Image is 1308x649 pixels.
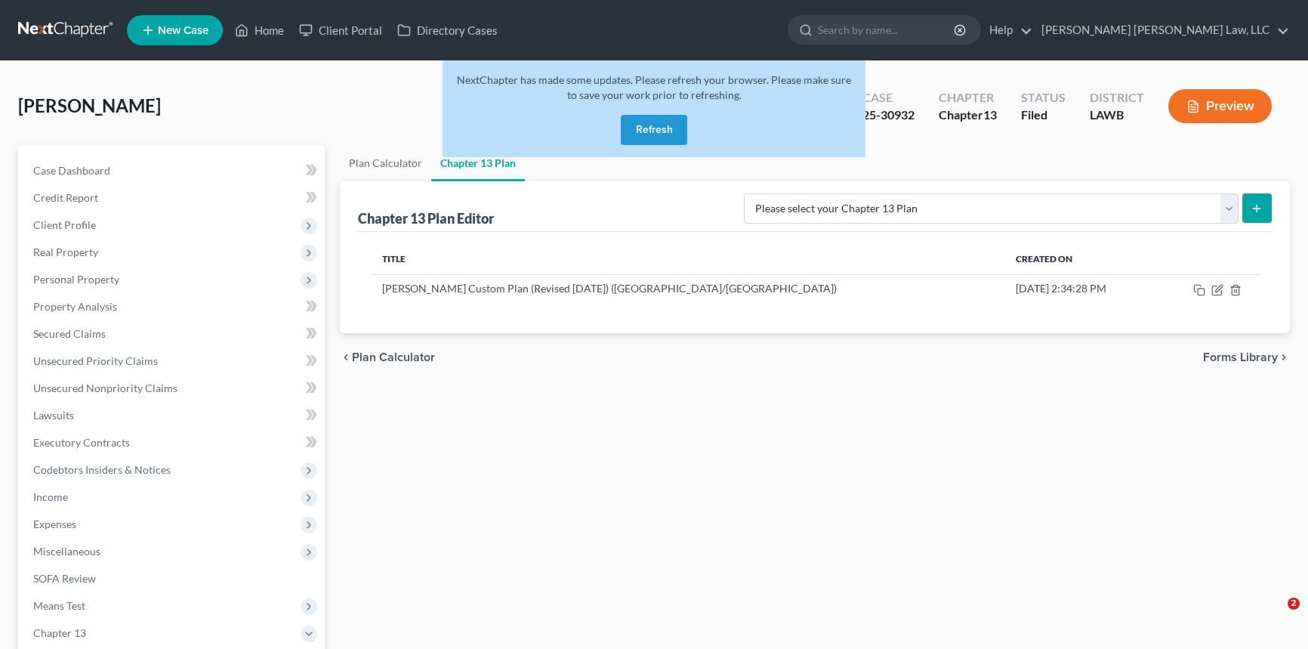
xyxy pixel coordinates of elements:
[1090,107,1144,124] div: LAWB
[21,157,325,184] a: Case Dashboard
[862,107,915,124] div: 25-30932
[158,25,208,36] span: New Case
[1021,107,1066,124] div: Filed
[21,565,325,592] a: SOFA Review
[1034,17,1289,44] a: [PERSON_NAME] [PERSON_NAME] Law, LLC
[33,191,98,204] span: Credit Report
[1288,598,1300,610] span: 2
[33,164,110,177] span: Case Dashboard
[939,107,997,124] div: Chapter
[1203,351,1278,363] span: Forms Library
[939,89,997,107] div: Chapter
[340,351,435,363] button: chevron_left Plan Calculator
[18,94,161,116] span: [PERSON_NAME]
[33,273,119,286] span: Personal Property
[1278,351,1290,363] i: chevron_right
[33,300,117,313] span: Property Analysis
[1090,89,1144,107] div: District
[33,436,130,449] span: Executory Contracts
[21,293,325,320] a: Property Analysis
[1168,89,1272,123] button: Preview
[227,17,292,44] a: Home
[21,184,325,212] a: Credit Report
[621,115,687,145] button: Refresh
[1004,274,1155,303] td: [DATE] 2:34:28 PM
[33,599,85,612] span: Means Test
[862,89,915,107] div: Case
[33,327,106,340] span: Secured Claims
[340,351,352,363] i: chevron_left
[431,145,525,181] a: Chapter 13 Plan
[33,246,98,258] span: Real Property
[340,145,431,181] a: Plan Calculator
[33,463,171,476] span: Codebtors Insiders & Notices
[33,518,76,530] span: Expenses
[33,545,100,558] span: Miscellaneous
[982,17,1032,44] a: Help
[33,218,96,231] span: Client Profile
[457,73,851,101] span: NextChapter has made some updates. Please refresh your browser. Please make sure to save your wor...
[1257,598,1293,634] iframe: Intercom live chat
[370,244,1004,274] th: Title
[358,209,494,227] div: Chapter 13 Plan Editor
[1203,351,1290,363] button: Forms Library chevron_right
[21,375,325,402] a: Unsecured Nonpriority Claims
[33,626,86,639] span: Chapter 13
[818,16,956,44] input: Search by name...
[33,409,74,422] span: Lawsuits
[33,382,177,394] span: Unsecured Nonpriority Claims
[21,429,325,456] a: Executory Contracts
[21,320,325,348] a: Secured Claims
[352,351,435,363] span: Plan Calculator
[21,402,325,429] a: Lawsuits
[33,490,68,503] span: Income
[33,572,96,585] span: SOFA Review
[33,354,158,367] span: Unsecured Priority Claims
[21,348,325,375] a: Unsecured Priority Claims
[370,274,1004,303] td: [PERSON_NAME] Custom Plan (Revised [DATE]) ([GEOGRAPHIC_DATA]/[GEOGRAPHIC_DATA])
[1004,244,1155,274] th: Created On
[292,17,390,44] a: Client Portal
[390,17,505,44] a: Directory Cases
[983,107,997,122] span: 13
[1021,89,1066,107] div: Status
